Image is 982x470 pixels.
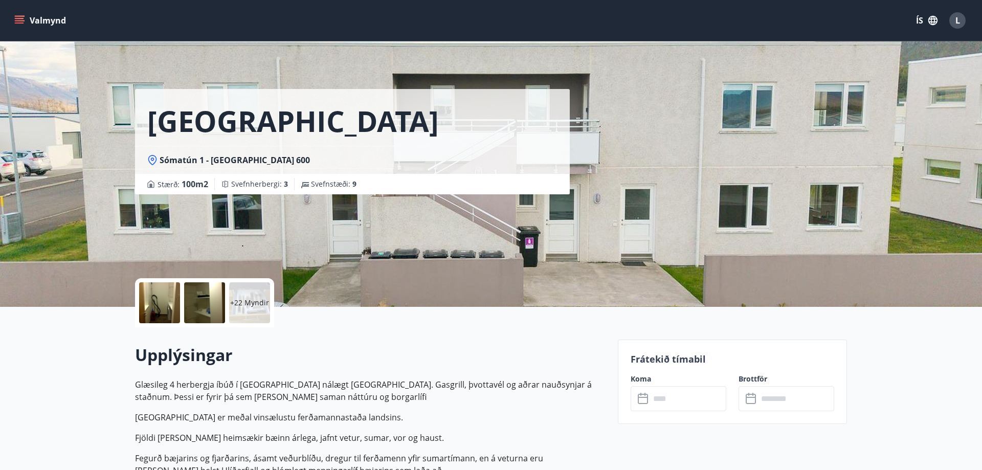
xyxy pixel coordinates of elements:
span: Svefnherbergi : [231,179,288,189]
span: Sómatún 1 - [GEOGRAPHIC_DATA] 600 [160,154,310,166]
h1: [GEOGRAPHIC_DATA] [147,101,439,140]
span: 100 m2 [182,178,208,190]
p: Frátekið tímabil [631,352,834,366]
p: +22 Myndir [230,298,269,308]
span: Stærð : [158,178,208,190]
p: Glæsileg 4 herbergja íbúð í [GEOGRAPHIC_DATA] nálægt [GEOGRAPHIC_DATA]. Gasgrill, þvottavél og að... [135,378,606,403]
span: Svefnstæði : [311,179,356,189]
button: menu [12,11,70,30]
span: 9 [352,179,356,189]
span: 3 [284,179,288,189]
label: Koma [631,374,726,384]
button: ÍS [910,11,943,30]
p: Fjöldi [PERSON_NAME] heimsækir bæinn árlega, jafnt vetur, sumar, vor og haust. [135,432,606,444]
label: Brottför [739,374,834,384]
button: L [945,8,970,33]
h2: Upplýsingar [135,344,606,366]
span: L [955,15,960,26]
p: [GEOGRAPHIC_DATA] er meðal vinsælustu ferðamannastaða landsins. [135,411,606,423]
